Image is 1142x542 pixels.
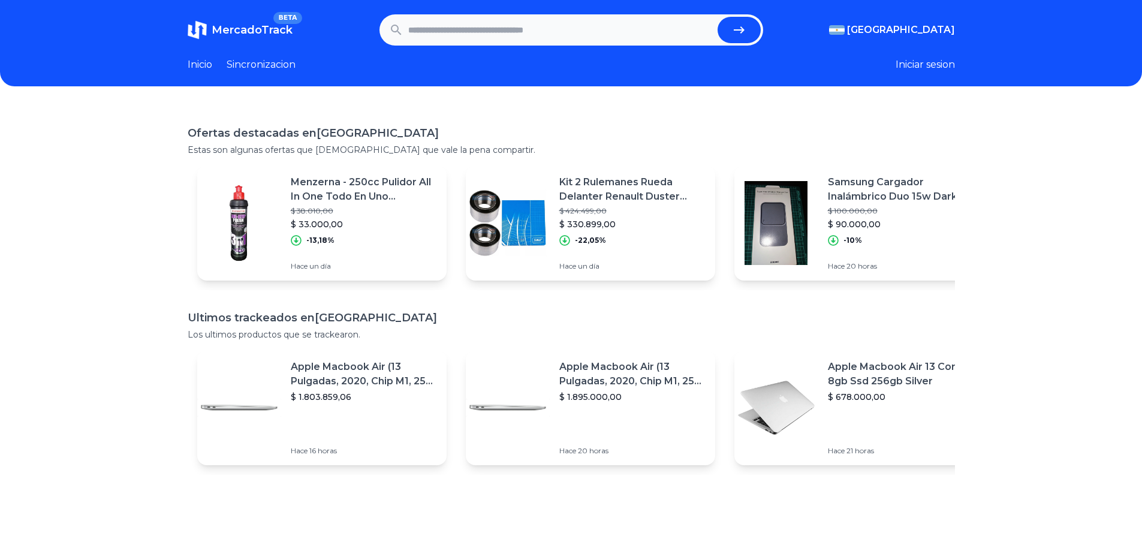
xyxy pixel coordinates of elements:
img: Featured image [734,181,818,265]
img: Featured image [197,181,281,265]
a: MercadoTrackBETA [188,20,293,40]
a: Featured imageApple Macbook Air 13 Core I5 8gb Ssd 256gb Silver$ 678.000,00Hace 21 horas [734,350,984,465]
p: Hace 20 horas [559,446,706,456]
p: $ 1.803.859,06 [291,391,437,403]
a: Featured imageMenzerna - 250cc Pulidor All In One Todo En Uno Abrillantado$ 38.010,00$ 33.000,00-... [197,165,447,281]
span: BETA [273,12,302,24]
p: Samsung Cargador Inalámbrico Duo 15w Dark Gray [828,175,974,204]
p: $ 38.010,00 [291,206,437,216]
img: Featured image [466,181,550,265]
a: Featured imageKit 2 Rulemanes Rueda Delanter Renault Duster 2014 2015 2016$ 424.499,00$ 330.899,0... [466,165,715,281]
p: $ 100.000,00 [828,206,974,216]
img: Featured image [466,366,550,450]
h1: Ultimos trackeados en [GEOGRAPHIC_DATA] [188,309,955,326]
button: [GEOGRAPHIC_DATA] [829,23,955,37]
img: Argentina [829,25,845,35]
p: Hace un día [559,261,706,271]
p: $ 330.899,00 [559,218,706,230]
p: Hace 21 horas [828,446,974,456]
p: Hace 20 horas [828,261,974,271]
p: Los ultimos productos que se trackearon. [188,329,955,341]
p: Estas son algunas ofertas que [DEMOGRAPHIC_DATA] que vale la pena compartir. [188,144,955,156]
p: $ 1.895.000,00 [559,391,706,403]
span: [GEOGRAPHIC_DATA] [847,23,955,37]
p: -10% [843,236,862,245]
p: Apple Macbook Air (13 Pulgadas, 2020, Chip M1, 256 Gb De Ssd, 8 Gb De Ram) - Plata [559,360,706,389]
p: Hace 16 horas [291,446,437,456]
a: Inicio [188,58,212,72]
p: Hace un día [291,261,437,271]
p: Kit 2 Rulemanes Rueda Delanter Renault Duster 2014 2015 2016 [559,175,706,204]
img: Featured image [734,366,818,450]
p: -13,18% [306,236,335,245]
p: -22,05% [575,236,606,245]
img: Featured image [197,366,281,450]
a: Sincronizacion [227,58,296,72]
p: Apple Macbook Air (13 Pulgadas, 2020, Chip M1, 256 Gb De Ssd, 8 Gb De Ram) - Plata [291,360,437,389]
p: Menzerna - 250cc Pulidor All In One Todo En Uno Abrillantado [291,175,437,204]
a: Featured imageSamsung Cargador Inalámbrico Duo 15w Dark Gray$ 100.000,00$ 90.000,00-10%Hace 20 horas [734,165,984,281]
a: Featured imageApple Macbook Air (13 Pulgadas, 2020, Chip M1, 256 Gb De Ssd, 8 Gb De Ram) - Plata$... [197,350,447,465]
p: $ 33.000,00 [291,218,437,230]
p: $ 90.000,00 [828,218,974,230]
h1: Ofertas destacadas en [GEOGRAPHIC_DATA] [188,125,955,141]
span: MercadoTrack [212,23,293,37]
p: $ 424.499,00 [559,206,706,216]
img: MercadoTrack [188,20,207,40]
p: Apple Macbook Air 13 Core I5 8gb Ssd 256gb Silver [828,360,974,389]
a: Featured imageApple Macbook Air (13 Pulgadas, 2020, Chip M1, 256 Gb De Ssd, 8 Gb De Ram) - Plata$... [466,350,715,465]
button: Iniciar sesion [896,58,955,72]
p: $ 678.000,00 [828,391,974,403]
